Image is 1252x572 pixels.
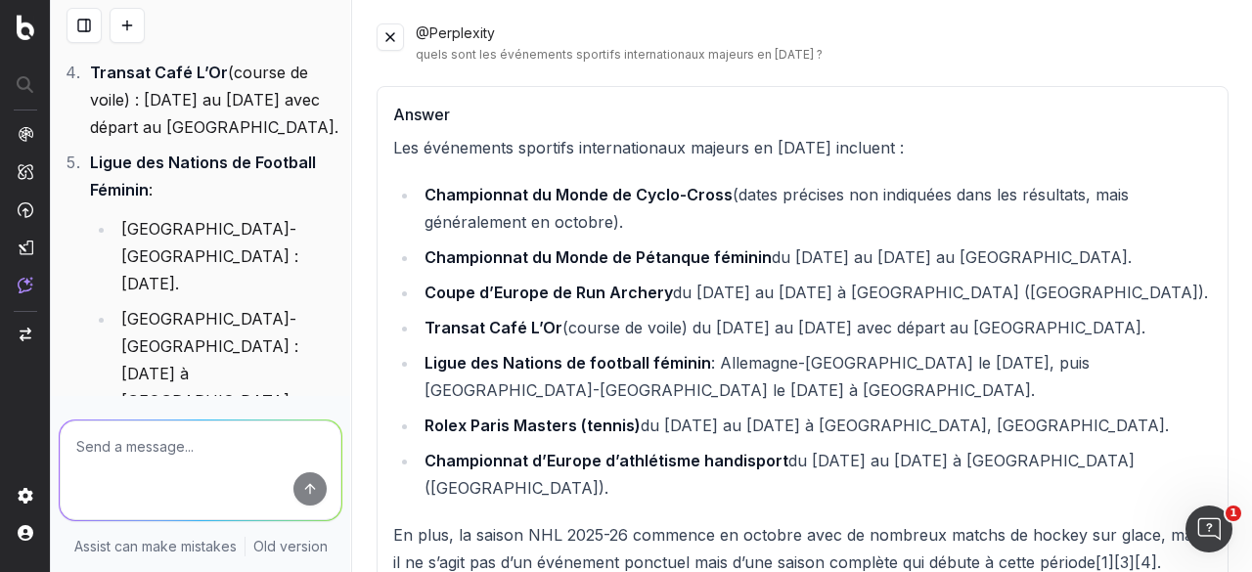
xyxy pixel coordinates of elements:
li: [GEOGRAPHIC_DATA]-[GEOGRAPHIC_DATA] : [DATE]. [115,215,342,297]
li: du [DATE] au [DATE] à [GEOGRAPHIC_DATA] ([GEOGRAPHIC_DATA]). [419,447,1212,502]
img: My account [18,525,33,541]
div: quels sont les événements sportifs internationaux majeurs en [DATE] ? [416,47,1229,63]
li: (course de voile) : [DATE] au [DATE] avec départ au [GEOGRAPHIC_DATA]. [84,59,342,141]
li: (dates précises non indiquées dans les résultats, mais généralement en octobre). [419,181,1212,236]
div: @Perplexity [416,23,1229,63]
img: Studio [18,240,33,255]
img: Analytics [18,126,33,142]
li: (course de voile) du [DATE] au [DATE] avec départ au [GEOGRAPHIC_DATA]. [419,314,1212,341]
p: Assist can make mistakes [74,537,237,556]
li: du [DATE] au [DATE] à [GEOGRAPHIC_DATA], [GEOGRAPHIC_DATA]. [419,412,1212,439]
h3: Answer [393,103,1212,126]
li: [GEOGRAPHIC_DATA]-[GEOGRAPHIC_DATA] : [DATE] à [GEOGRAPHIC_DATA]. [115,305,342,415]
strong: Coupe d’Europe de Run Archery [425,283,673,302]
strong: Championnat du Monde de Pétanque féminin [425,247,772,267]
li: du [DATE] au [DATE] à [GEOGRAPHIC_DATA] ([GEOGRAPHIC_DATA]). [419,279,1212,306]
p: Les événements sportifs internationaux majeurs en [DATE] incluent : [393,134,1212,161]
img: Botify logo [17,15,34,40]
strong: Transat Café L’Or [90,63,228,82]
strong: Transat Café L’Or [425,318,562,337]
strong: Ligue des Nations de football féminin [425,353,711,373]
img: Switch project [20,328,31,341]
strong: Ligue des Nations de Football Féminin [90,153,320,199]
strong: Championnat du Monde de Cyclo-Cross [425,185,733,204]
img: Activation [18,201,33,218]
a: Old version [253,537,328,556]
li: : [84,149,342,415]
span: 1 [1226,506,1241,521]
img: Assist [18,277,33,293]
iframe: Intercom live chat [1185,506,1232,552]
img: Intelligence [18,163,33,180]
strong: Championnat d’Europe d’athlétisme handisport [425,451,788,470]
strong: Rolex Paris Masters (tennis) [425,416,641,435]
img: Setting [18,488,33,504]
li: : Allemagne-[GEOGRAPHIC_DATA] le [DATE], puis [GEOGRAPHIC_DATA]-[GEOGRAPHIC_DATA] le [DATE] à [GE... [419,349,1212,404]
li: du [DATE] au [DATE] au [GEOGRAPHIC_DATA]. [419,243,1212,271]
